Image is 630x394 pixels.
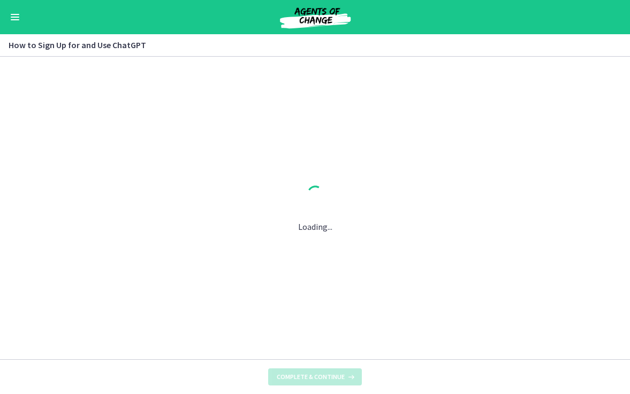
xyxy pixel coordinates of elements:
h3: How to Sign Up for and Use ChatGPT [9,38,609,51]
span: Complete & continue [277,373,345,381]
img: Agents of Change [251,4,379,30]
div: 1 [298,183,332,207]
button: Enable menu [9,11,21,24]
p: Loading... [298,220,332,233]
button: Complete & continue [268,368,362,385]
